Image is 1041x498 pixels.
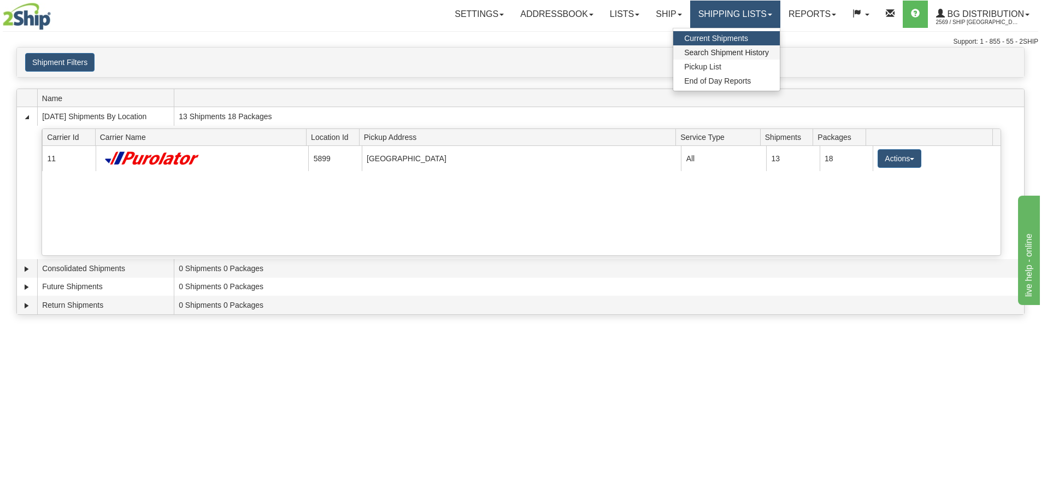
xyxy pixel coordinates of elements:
a: BG Distribution 2569 / Ship [GEOGRAPHIC_DATA] [928,1,1038,28]
span: Shipments [765,128,813,145]
span: Location Id [311,128,359,145]
a: Settings [446,1,512,28]
span: Carrier Id [47,128,95,145]
span: Current Shipments [684,34,748,43]
a: Lists [602,1,648,28]
span: Packages [817,128,866,145]
a: Expand [21,282,32,292]
span: Search Shipment History [684,48,769,57]
div: Support: 1 - 855 - 55 - 2SHIP [3,37,1038,46]
a: Expand [21,263,32,274]
iframe: chat widget [1016,193,1040,304]
span: BG Distribution [945,9,1024,19]
span: Service Type [680,128,760,145]
span: 2569 / Ship [GEOGRAPHIC_DATA] [936,17,1018,28]
a: Expand [21,300,32,311]
td: 13 Shipments 18 Packages [174,107,1024,126]
a: Search Shipment History [673,45,780,60]
td: [DATE] Shipments By Location [37,107,174,126]
a: Ship [648,1,690,28]
td: 0 Shipments 0 Packages [174,278,1024,296]
a: Pickup List [673,60,780,74]
td: Return Shipments [37,296,174,314]
span: Pickup List [684,62,721,71]
td: 5899 [308,146,361,171]
td: All [681,146,766,171]
button: Shipment Filters [25,53,95,72]
img: logo2569.jpg [3,3,51,30]
span: Carrier Name [100,128,307,145]
td: 0 Shipments 0 Packages [174,296,1024,314]
td: Future Shipments [37,278,174,296]
div: live help - online [8,7,101,20]
td: 18 [820,146,873,171]
td: [GEOGRAPHIC_DATA] [362,146,681,171]
td: 13 [766,146,819,171]
span: Pickup Address [364,128,676,145]
td: 0 Shipments 0 Packages [174,259,1024,278]
span: End of Day Reports [684,77,751,85]
a: Current Shipments [673,31,780,45]
button: Actions [878,149,921,168]
span: Name [42,90,174,107]
a: Shipping lists [690,1,780,28]
a: Addressbook [512,1,602,28]
td: 11 [42,146,95,171]
td: Consolidated Shipments [37,259,174,278]
a: Reports [780,1,844,28]
a: End of Day Reports [673,74,780,88]
img: Purolator [101,151,204,166]
a: Collapse [21,112,32,122]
